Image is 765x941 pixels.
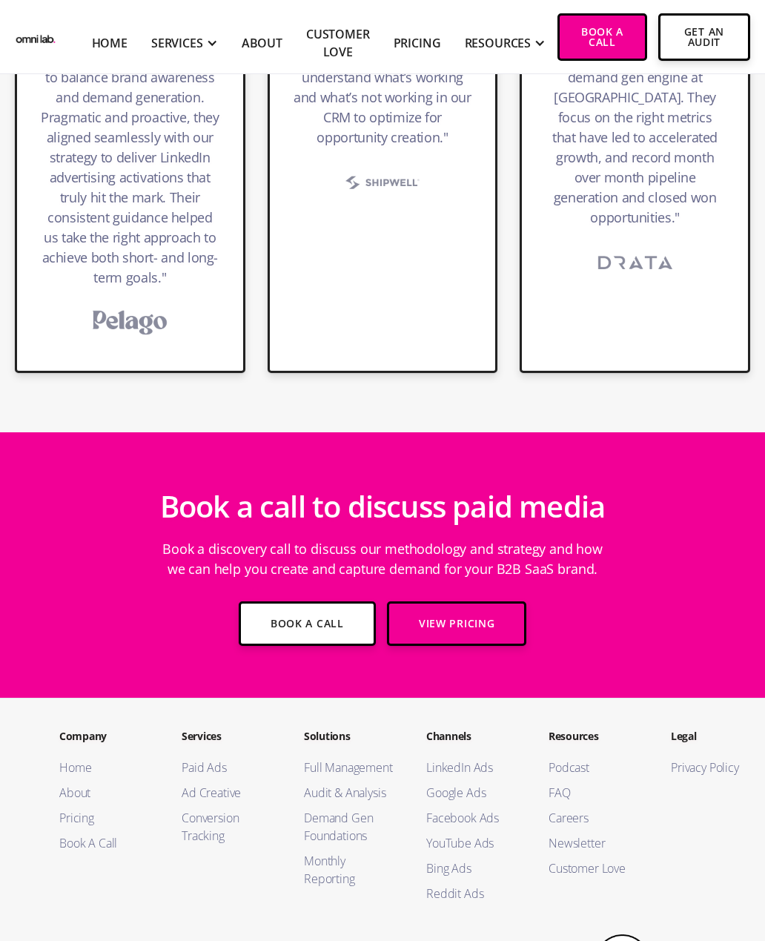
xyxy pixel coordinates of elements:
h2: Book a call to discuss paid media [160,481,606,532]
a: YouTube Ads [426,834,519,852]
h2: Legal [671,728,764,744]
h2: Channels [426,728,519,744]
a: Full Management [304,759,397,776]
img: Omni Lab: B2B SaaS Demand Generation Agency [15,31,56,44]
h2: Company [59,728,152,744]
a: home [15,27,56,47]
a: Monthly Reporting [304,852,397,888]
iframe: Chat Widget [498,769,765,941]
div: RESOURCES [465,34,531,52]
img: Drata [580,244,691,281]
h2: Solutions [304,728,397,744]
a: Pricing [59,809,152,827]
img: PelagoHealth [74,304,185,341]
a: Reddit Ads [426,885,519,902]
a: Book A Call [59,834,152,852]
a: LinkedIn Ads [426,759,519,776]
h4: Omni is a fantastic partner for marketing leaders looking to balance brand awareness and demand g... [41,27,219,295]
h2: Resources [549,728,641,744]
a: Podcast [549,759,641,776]
h4: "Omni Lab isn’t just another ads agency, they go deep to understand what’s working and what’s not... [294,27,472,155]
a: Privacy Policy [671,759,764,776]
a: Customer Love [306,25,370,61]
a: Get An Audit [658,13,750,61]
a: About [242,34,282,52]
a: Bing Ads [426,859,519,877]
a: Book a Call [239,601,376,646]
h4: "Omni Lab has been integral to setting up and scaling our demand gen engine at [GEOGRAPHIC_DATA].... [546,27,724,235]
a: Conversion Tracking [182,809,274,845]
a: Ad Creative [182,784,274,802]
a: About [59,784,152,802]
a: Home [59,759,152,776]
a: Paid Ads [182,759,274,776]
a: Home [92,34,127,52]
div: SERVICES [151,34,203,52]
a: View Pricing [387,601,526,646]
a: Audit & Analysis [304,784,397,802]
h2: Services [182,728,274,744]
a: Book a Call [557,13,647,61]
a: Google Ads [426,784,519,802]
p: Book a discovery call to discuss our methodology and strategy and how we can help you create and ... [160,532,605,587]
a: Demand Gen Foundations [304,809,397,845]
a: Pricing [394,34,441,52]
a: Facebook Ads [426,809,519,827]
img: Shipwell [327,164,438,201]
